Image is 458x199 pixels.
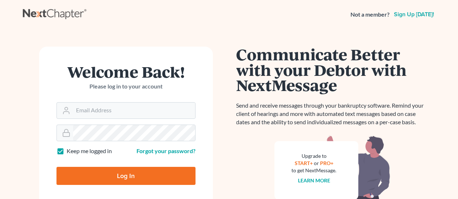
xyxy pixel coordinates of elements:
label: Keep me logged in [67,147,112,155]
input: Email Address [73,103,195,118]
a: Learn more [298,177,330,183]
h1: Welcome Back! [56,64,196,79]
span: or [314,160,319,166]
a: START+ [295,160,313,166]
h1: Communicate Better with your Debtor with NextMessage [236,47,428,93]
a: Forgot your password? [136,147,196,154]
strong: Not a member? [350,10,390,19]
input: Log In [56,167,196,185]
div: to get NextMessage. [292,167,337,174]
p: Send and receive messages through your bankruptcy software. Remind your client of hearings and mo... [236,101,428,126]
a: PRO+ [320,160,333,166]
div: Upgrade to [292,152,337,160]
p: Please log in to your account [56,82,196,91]
a: Sign up [DATE]! [392,12,436,17]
